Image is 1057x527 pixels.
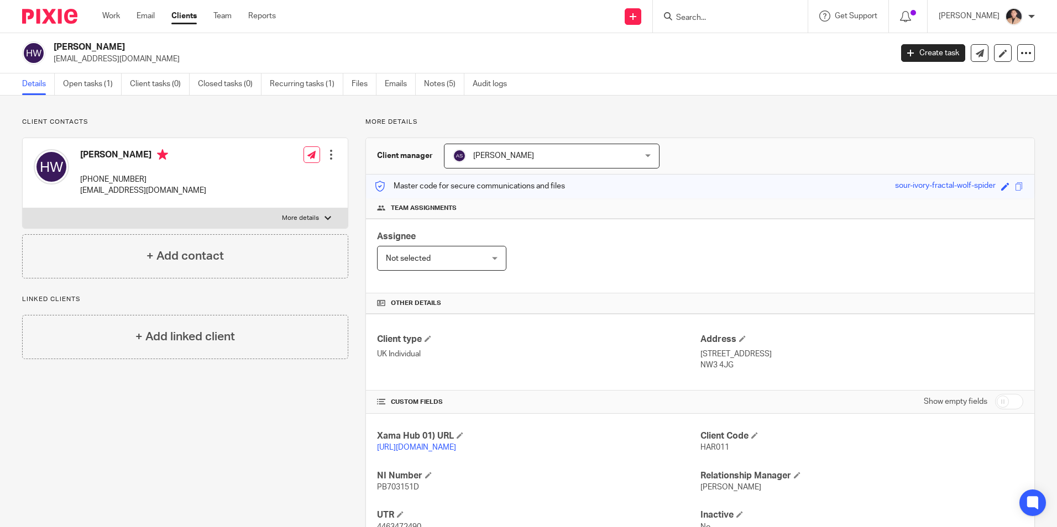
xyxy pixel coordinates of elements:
[377,470,700,482] h4: NI Number
[80,185,206,196] p: [EMAIL_ADDRESS][DOMAIN_NAME]
[377,349,700,360] p: UK Individual
[700,360,1023,371] p: NW3 4JG
[377,444,456,451] a: [URL][DOMAIN_NAME]
[700,334,1023,345] h4: Address
[386,255,431,262] span: Not selected
[213,10,232,22] a: Team
[377,334,700,345] h4: Client type
[352,73,376,95] a: Files
[54,41,718,53] h2: [PERSON_NAME]
[146,247,224,265] h4: + Add contact
[835,12,877,20] span: Get Support
[901,44,965,62] a: Create task
[157,149,168,160] i: Primary
[22,295,348,304] p: Linked clients
[700,470,1023,482] h4: Relationship Manager
[700,509,1023,521] h4: Inactive
[22,118,348,127] p: Client contacts
[248,10,276,22] a: Reports
[700,349,1023,360] p: [STREET_ADDRESS]
[473,73,515,95] a: Audit logs
[22,73,55,95] a: Details
[924,396,987,407] label: Show empty fields
[1005,8,1023,25] img: Nikhil%20(2).jpg
[22,41,45,65] img: svg%3E
[895,180,996,193] div: sour-ivory-fractal-wolf-spider
[377,430,700,442] h4: Xama Hub 01) URL
[282,214,319,223] p: More details
[700,444,729,451] span: HAR011
[137,10,155,22] a: Email
[473,152,534,160] span: [PERSON_NAME]
[54,54,885,65] p: [EMAIL_ADDRESS][DOMAIN_NAME]
[377,398,700,407] h4: CUSTOM FIELDS
[22,9,77,24] img: Pixie
[198,73,261,95] a: Closed tasks (0)
[700,430,1023,442] h4: Client Code
[135,328,235,345] h4: + Add linked client
[391,299,441,308] span: Other details
[130,73,190,95] a: Client tasks (0)
[374,181,565,192] p: Master code for secure communications and files
[377,150,433,161] h3: Client manager
[171,10,197,22] a: Clients
[80,149,206,163] h4: [PERSON_NAME]
[424,73,464,95] a: Notes (5)
[675,13,775,23] input: Search
[377,232,416,241] span: Assignee
[391,204,457,213] span: Team assignments
[700,483,761,491] span: [PERSON_NAME]
[377,509,700,521] h4: UTR
[270,73,343,95] a: Recurring tasks (1)
[939,10,1000,22] p: [PERSON_NAME]
[80,174,206,185] p: [PHONE_NUMBER]
[63,73,122,95] a: Open tasks (1)
[385,73,416,95] a: Emails
[377,483,419,491] span: PB703151D
[102,10,120,22] a: Work
[453,149,466,162] img: svg%3E
[365,118,1035,127] p: More details
[34,149,69,185] img: svg%3E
